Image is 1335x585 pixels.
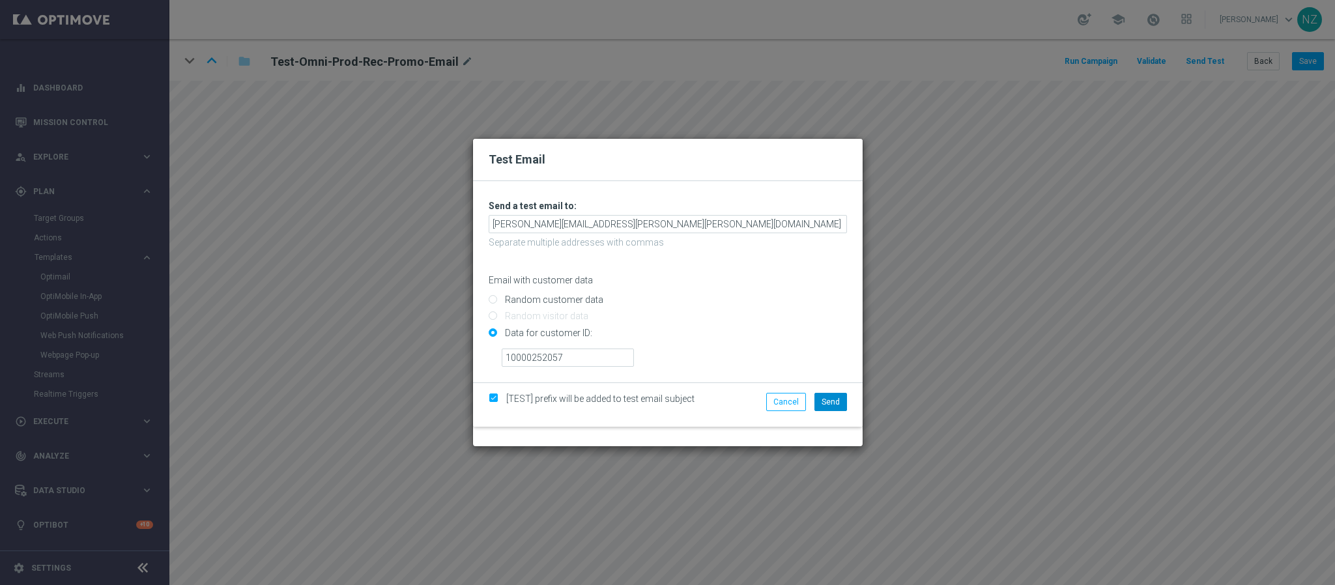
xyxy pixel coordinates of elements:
p: Separate multiple addresses with commas [489,236,847,248]
button: Cancel [766,393,806,411]
h3: Send a test email to: [489,200,847,212]
span: [TEST] prefix will be added to test email subject [506,393,695,404]
h2: Test Email [489,152,847,167]
p: Email with customer data [489,274,847,286]
button: Send [814,393,847,411]
span: Send [822,397,840,407]
input: Enter ID [502,349,634,367]
label: Random customer data [502,294,603,306]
